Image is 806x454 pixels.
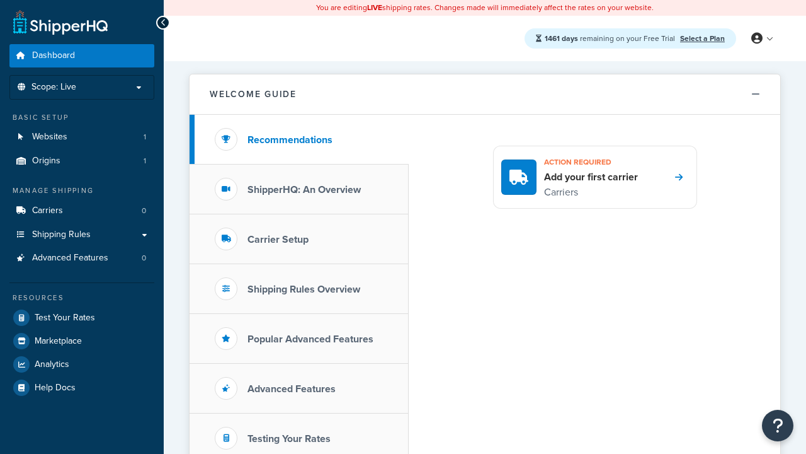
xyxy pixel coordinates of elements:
[144,156,146,166] span: 1
[32,50,75,61] span: Dashboard
[9,293,154,303] div: Resources
[31,82,76,93] span: Scope: Live
[9,149,154,173] a: Origins1
[210,90,297,99] h2: Welcome Guide
[545,33,578,44] strong: 1461 days
[9,376,154,399] a: Help Docs
[32,156,60,166] span: Origins
[545,33,677,44] span: remaining on your Free Trial
[247,383,336,395] h3: Advanced Features
[9,223,154,247] a: Shipping Rules
[9,44,154,67] a: Dashboard
[35,313,95,323] span: Test Your Rates
[247,284,360,295] h3: Shipping Rules Overview
[190,74,780,115] button: Welcome Guide
[9,330,154,352] a: Marketplace
[35,383,76,393] span: Help Docs
[247,134,332,146] h3: Recommendations
[35,336,82,347] span: Marketplace
[544,170,638,184] h4: Add your first carrier
[9,247,154,270] li: Advanced Features
[9,353,154,376] a: Analytics
[35,359,69,370] span: Analytics
[247,433,331,445] h3: Testing Your Rates
[367,2,382,13] b: LIVE
[762,410,793,441] button: Open Resource Center
[9,306,154,329] a: Test Your Rates
[142,206,146,216] span: 0
[32,253,108,264] span: Advanced Features
[9,125,154,149] a: Websites1
[9,149,154,173] li: Origins
[247,184,361,195] h3: ShipperHQ: An Overview
[142,253,146,264] span: 0
[144,132,146,143] span: 1
[544,154,638,170] h3: Action required
[247,334,373,345] h3: Popular Advanced Features
[32,132,67,143] span: Websites
[9,112,154,123] div: Basic Setup
[32,230,91,240] span: Shipping Rules
[9,199,154,223] a: Carriers0
[9,185,154,196] div: Manage Shipping
[544,184,638,201] p: Carriers
[247,234,309,245] h3: Carrier Setup
[9,199,154,223] li: Carriers
[680,33,725,44] a: Select a Plan
[9,247,154,270] a: Advanced Features0
[9,125,154,149] li: Websites
[32,206,63,216] span: Carriers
